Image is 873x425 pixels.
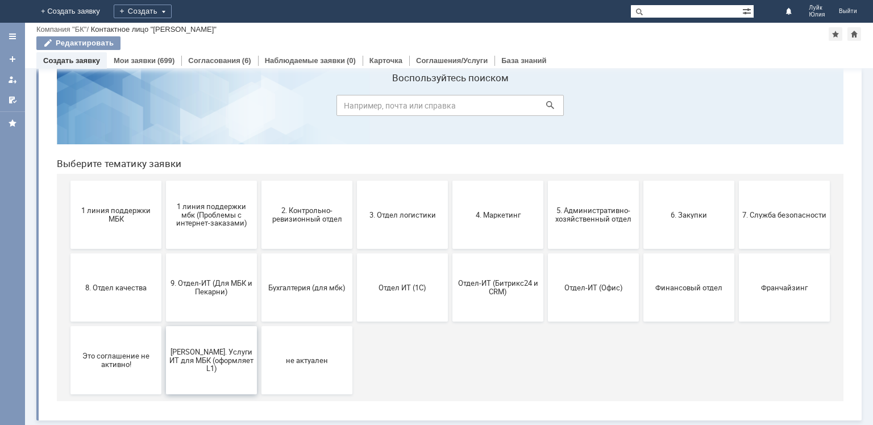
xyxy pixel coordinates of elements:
[408,166,492,174] span: 4. Маркетинг
[26,307,110,324] span: Это соглашение не активно!
[809,11,825,18] span: Юлия
[9,114,796,125] header: Выберите тематику заявки
[26,162,110,179] span: 1 линия поддержки МБК
[242,56,251,65] div: (6)
[23,282,114,350] button: Это соглашение не активно!
[157,56,174,65] div: (699)
[691,209,782,277] button: Франчайзинг
[408,235,492,252] span: Отдел-ИТ (Битрикс24 и CRM)
[3,91,22,109] a: Мои согласования
[23,209,114,277] button: 8. Отдел качества
[309,209,400,277] button: Отдел ИТ (1С)
[695,166,779,174] span: 7. Служба безопасности
[289,51,516,72] input: Например, почта или справка
[118,282,209,350] button: [PERSON_NAME]. Услуги ИТ для МБК (оформляет L1)
[596,209,687,277] button: Финансовый отдел
[91,25,217,34] div: Контактное лицо "[PERSON_NAME]"
[114,56,156,65] a: Мои заявки
[504,239,588,247] span: Отдел-ИТ (Офис)
[313,239,397,247] span: Отдел ИТ (1С)
[122,303,206,328] span: [PERSON_NAME]. Услуги ИТ для МБК (оформляет L1)
[309,136,400,205] button: 3. Отдел логистики
[501,56,546,65] a: База знаний
[289,28,516,39] label: Воспользуйтесь поиском
[3,70,22,89] a: Мои заявки
[405,209,496,277] button: Отдел-ИТ (Битрикс24 и CRM)
[36,25,86,34] a: Компания "БК"
[500,136,591,205] button: 5. Административно-хозяйственный отдел
[217,239,301,247] span: Бухгалтерия (для мбк)
[695,239,779,247] span: Франчайзинг
[847,27,861,41] div: Сделать домашней страницей
[26,239,110,247] span: 8. Отдел качества
[742,5,754,16] span: Расширенный поиск
[405,136,496,205] button: 4. Маркетинг
[504,162,588,179] span: 5. Административно-хозяйственный отдел
[214,282,305,350] button: не актуален
[122,235,206,252] span: 9. Отдел-ИТ (Для МБК и Пекарни)
[313,166,397,174] span: 3. Отдел логистики
[217,162,301,179] span: 2. Контрольно-ревизионный отдел
[43,56,100,65] a: Создать заявку
[36,25,91,34] div: /
[214,136,305,205] button: 2. Контрольно-ревизионный отдел
[416,56,488,65] a: Соглашения/Услуги
[347,56,356,65] div: (0)
[500,209,591,277] button: Отдел-ИТ (Офис)
[23,136,114,205] button: 1 линия поддержки МБК
[214,209,305,277] button: Бухгалтерия (для мбк)
[596,136,687,205] button: 6. Закупки
[118,209,209,277] button: 9. Отдел-ИТ (Для МБК и Пекарни)
[118,136,209,205] button: 1 линия поддержки мбк (Проблемы с интернет-заказами)
[114,5,172,18] div: Создать
[188,56,240,65] a: Согласования
[369,56,402,65] a: Карточка
[265,56,345,65] a: Наблюдаемые заявки
[3,50,22,68] a: Создать заявку
[122,157,206,183] span: 1 линия поддержки мбк (Проблемы с интернет-заказами)
[829,27,842,41] div: Добавить в избранное
[599,239,683,247] span: Финансовый отдел
[599,166,683,174] span: 6. Закупки
[809,5,825,11] span: Луйк
[691,136,782,205] button: 7. Служба безопасности
[217,311,301,320] span: не актуален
